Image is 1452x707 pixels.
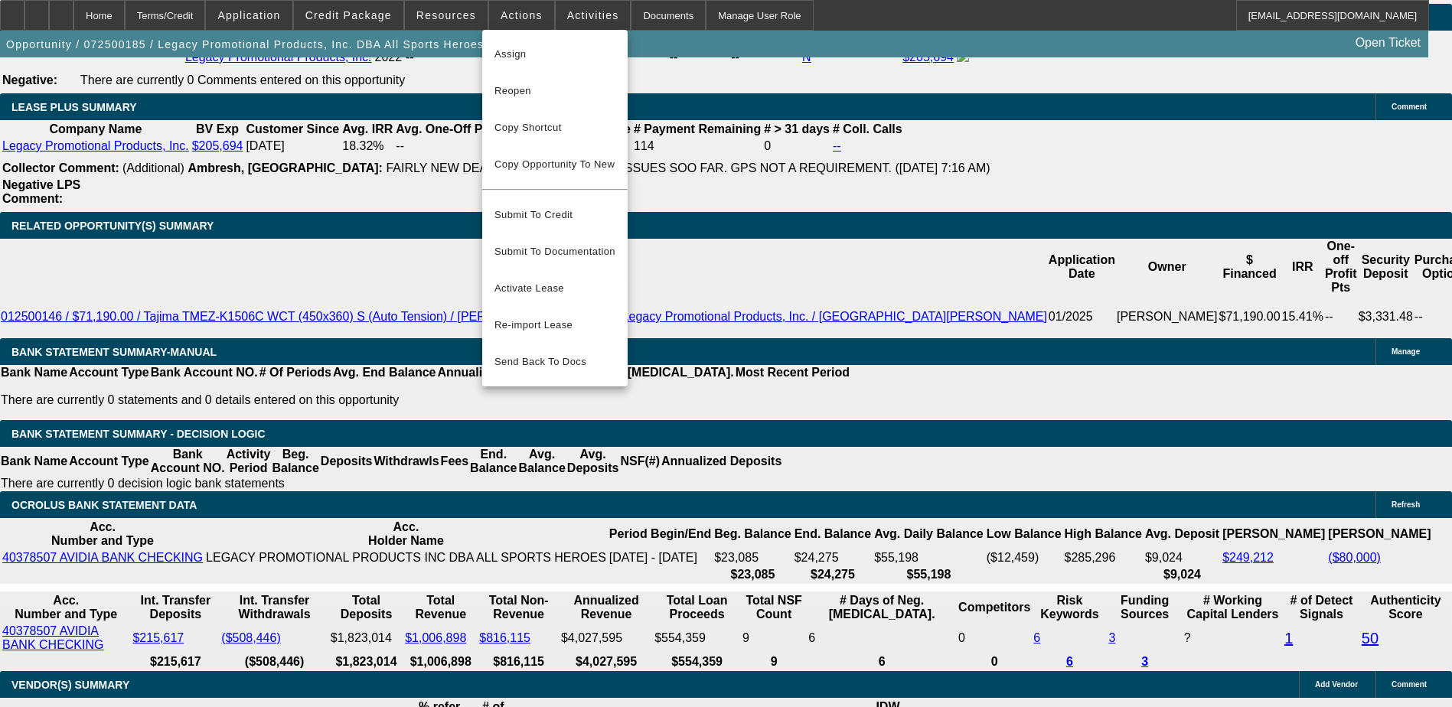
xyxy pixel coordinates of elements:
span: Re-import Lease [494,319,573,331]
span: Activate Lease [494,279,615,298]
span: Copy Shortcut [494,119,615,137]
span: Submit To Documentation [494,243,615,261]
span: Send Back To Docs [494,353,615,371]
span: Copy Opportunity To New [494,158,615,170]
span: Reopen [494,82,615,100]
span: Assign [494,45,615,64]
span: Submit To Credit [494,206,615,224]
